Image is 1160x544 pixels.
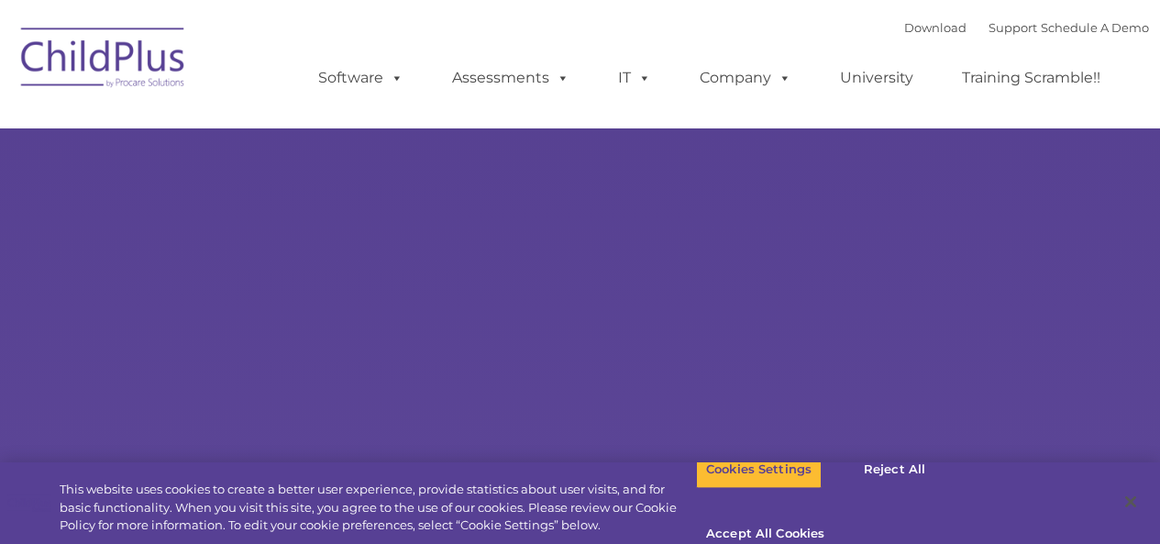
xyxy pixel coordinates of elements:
a: Download [904,20,967,35]
a: Software [300,60,422,96]
a: Support [989,20,1037,35]
button: Cookies Settings [696,450,822,489]
a: IT [600,60,669,96]
div: This website uses cookies to create a better user experience, provide statistics about user visit... [60,481,696,535]
a: Assessments [434,60,588,96]
button: Close [1110,482,1151,522]
img: ChildPlus by Procare Solutions [12,15,195,106]
font: | [904,20,1149,35]
button: Reject All [837,450,952,489]
a: Schedule A Demo [1041,20,1149,35]
a: University [822,60,932,96]
a: Training Scramble!! [944,60,1119,96]
a: Company [681,60,810,96]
